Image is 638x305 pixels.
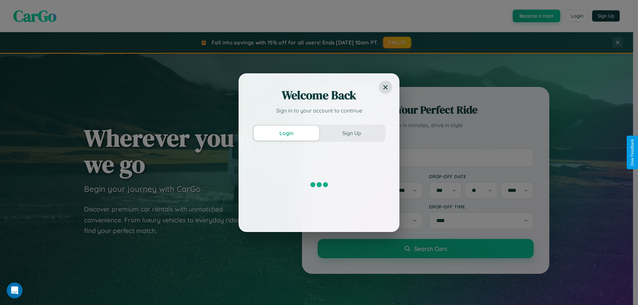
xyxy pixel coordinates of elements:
p: Sign in to your account to continue [253,107,385,114]
div: Give Feedback [630,139,635,166]
button: Login [254,126,319,140]
button: Sign Up [319,126,384,140]
h2: Welcome Back [253,87,385,103]
iframe: Intercom live chat [7,282,23,298]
